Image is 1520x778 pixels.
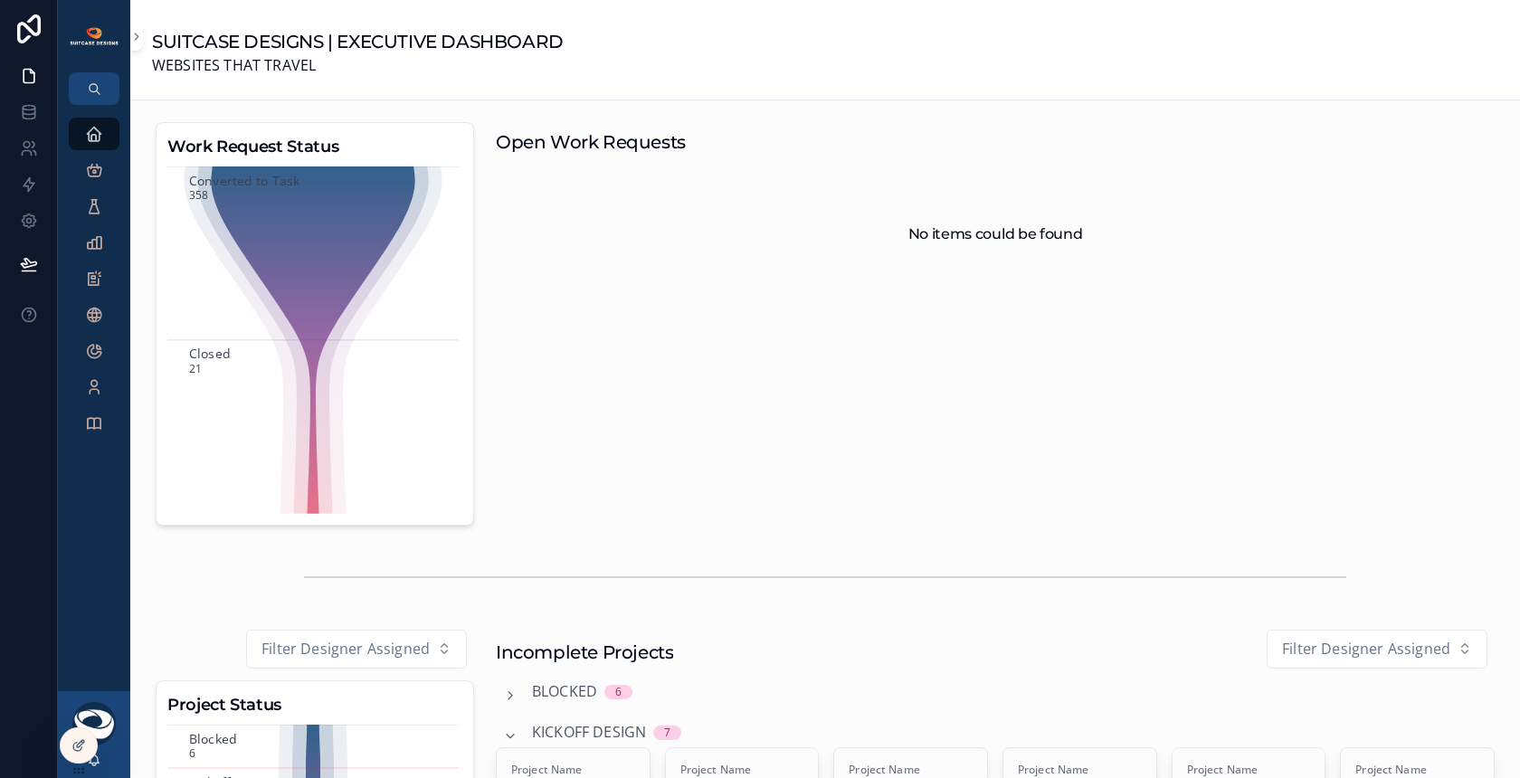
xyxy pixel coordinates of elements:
[1267,630,1487,669] button: Select Button
[511,763,635,777] span: Project Name
[496,640,673,665] h1: Incomplete Projects
[189,361,202,376] text: 21
[1018,763,1142,777] span: Project Name
[152,54,564,78] span: WEBSITES THAT TRAVEL
[908,223,1083,245] h2: No items could be found
[664,726,670,740] div: 7
[615,685,622,699] div: 6
[189,171,300,188] text: Converted to Task
[152,29,564,54] h1: SUITCASE DESIGNS | EXECUTIVE DASHBOARD
[189,345,231,362] text: Closed
[189,730,237,747] text: Blocked
[189,745,195,761] text: 6
[1187,763,1311,777] span: Project Name
[680,763,804,777] span: Project Name
[58,105,130,463] div: scrollable content
[167,134,462,159] h3: Work Request Status
[69,26,119,46] img: App logo
[496,129,686,155] h1: Open Work Requests
[849,763,973,777] span: Project Name
[189,187,208,203] text: 358
[246,630,467,669] button: Select Button
[532,680,597,704] span: Blocked
[1282,638,1450,661] span: Filter Designer Assigned
[532,721,646,745] span: Kickoff Design
[167,692,462,717] h3: Project Status
[1355,763,1479,777] span: Project Name
[261,638,430,661] span: Filter Designer Assigned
